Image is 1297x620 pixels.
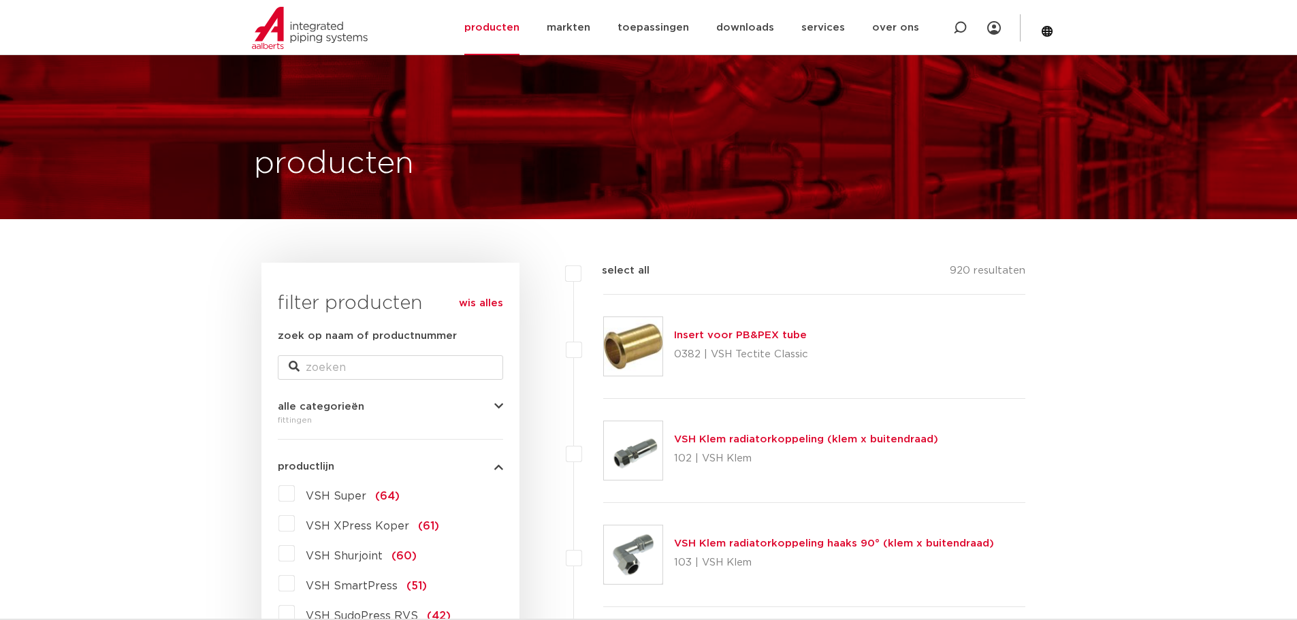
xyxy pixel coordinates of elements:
h3: filter producten [278,290,503,317]
span: VSH XPress Koper [306,521,409,532]
span: productlijn [278,461,334,472]
a: wis alles [459,295,503,312]
img: Thumbnail for VSH Klem radiatorkoppeling (klem x buitendraad) [604,421,662,480]
a: VSH Klem radiatorkoppeling (klem x buitendraad) [674,434,938,444]
span: VSH Shurjoint [306,551,383,561]
label: select all [581,263,650,279]
div: fittingen [278,412,503,428]
img: Thumbnail for VSH Klem radiatorkoppeling haaks 90° (klem x buitendraad) [604,525,662,584]
button: alle categorieën [278,402,503,412]
p: 0382 | VSH Tectite Classic [674,344,808,365]
input: zoeken [278,355,503,380]
a: VSH Klem radiatorkoppeling haaks 90° (klem x buitendraad) [674,538,994,549]
span: VSH Super [306,491,366,502]
p: 920 resultaten [950,263,1025,284]
span: alle categorieën [278,402,364,412]
span: (60) [391,551,417,561]
span: VSH SmartPress [306,581,398,591]
p: 102 | VSH Klem [674,448,938,470]
a: Insert voor PB&PEX tube [674,330,807,340]
p: 103 | VSH Klem [674,552,994,574]
button: productlijn [278,461,503,472]
span: (64) [375,491,400,502]
img: Thumbnail for Insert voor PB&PEX tube [604,317,662,376]
span: (51) [406,581,427,591]
h1: producten [254,142,414,186]
span: (61) [418,521,439,532]
label: zoek op naam of productnummer [278,328,457,344]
